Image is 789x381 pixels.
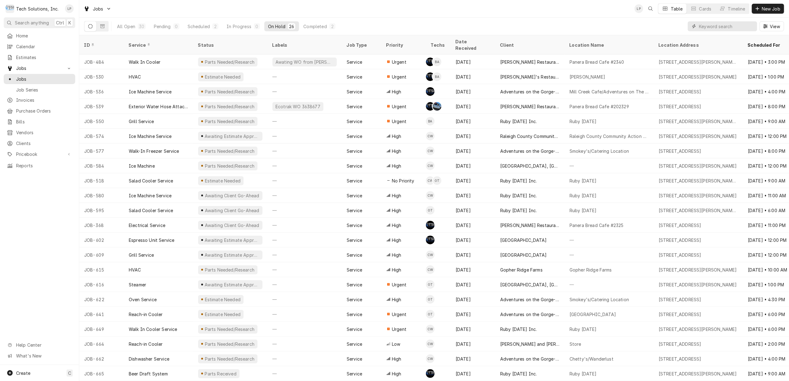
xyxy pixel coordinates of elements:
[570,222,624,229] div: Panera Bread Cafe #2325
[659,237,701,243] div: [STREET_ADDRESS]
[426,295,435,304] div: Otis Tooley's Avatar
[451,143,495,158] div: [DATE]
[129,88,171,95] div: Ice Machine Service
[426,87,435,96] div: SB
[451,277,495,292] div: [DATE]
[204,222,260,229] div: Awaiting Client Go-Ahead
[16,118,72,125] span: Bills
[81,4,114,14] a: Go to Jobs
[129,74,141,80] div: HVAC
[500,88,560,95] div: Adventures on the Gorge-Aramark Destinations
[79,84,124,99] div: JOB-536
[79,158,124,173] div: JOB-584
[433,58,441,66] div: BA
[451,233,495,247] div: [DATE]
[267,143,342,158] div: —
[761,6,782,12] span: New Job
[392,88,401,95] span: High
[426,280,435,289] div: OT
[93,6,103,12] span: Jobs
[392,252,401,258] span: High
[79,262,124,277] div: JOB-615
[659,42,737,48] div: Location Address
[4,85,75,95] a: Job Series
[500,74,560,80] div: [PERSON_NAME]'s Restaurants, LLC
[4,138,75,148] a: Clients
[456,38,489,51] div: Date Received
[347,118,362,125] div: Service
[16,65,63,71] span: Jobs
[426,191,435,200] div: CW
[79,292,124,307] div: JOB-622
[500,163,560,169] div: [GEOGRAPHIC_DATA], [GEOGRAPHIC_DATA]
[426,206,435,215] div: OT
[267,203,342,218] div: —
[204,74,241,80] div: Estimate Needed
[255,23,259,30] div: 0
[426,147,435,155] div: CW
[347,207,362,214] div: Service
[426,236,435,244] div: Austin Fox's Avatar
[659,133,737,139] div: [STREET_ADDRESS][PERSON_NAME]
[267,158,342,173] div: —
[500,118,537,125] div: Ruby [DATE] Inc.
[500,237,547,243] div: [GEOGRAPHIC_DATA]
[6,4,14,13] div: Tech Solutions, Inc.'s Avatar
[451,84,495,99] div: [DATE]
[4,117,75,127] a: Bills
[392,118,406,125] span: Urgent
[426,161,435,170] div: Coleton Wallace's Avatar
[129,133,171,139] div: Ice Machine Service
[392,74,406,80] span: Urgent
[4,95,75,105] a: Invoices
[500,192,537,199] div: Ruby [DATE] Inc.
[570,118,597,125] div: Ruby [DATE]
[347,267,362,273] div: Service
[659,252,701,258] div: [STREET_ADDRESS]
[267,129,342,143] div: —
[4,127,75,138] a: Vendors
[79,233,124,247] div: JOB-602
[267,218,342,233] div: —
[392,281,406,288] span: Urgent
[769,23,781,30] span: View
[699,6,712,12] div: Cards
[451,54,495,69] div: [DATE]
[500,133,560,139] div: Raleigh County Community Action Association
[500,222,560,229] div: [PERSON_NAME] Restaurant Group
[451,203,495,218] div: [DATE]
[347,281,362,288] div: Service
[671,6,683,12] div: Table
[659,148,701,154] div: [STREET_ADDRESS]
[392,267,401,273] span: High
[426,191,435,200] div: Coleton Wallace's Avatar
[433,58,441,66] div: Brian Alexander's Avatar
[565,247,654,262] div: —
[431,42,446,48] div: Techs
[347,148,362,154] div: Service
[204,133,260,139] div: Awaiting Estimate Approval
[760,21,784,31] button: View
[426,102,435,111] div: Austin Fox's Avatar
[4,63,75,73] a: Go to Jobs
[4,351,75,361] a: Go to What's New
[267,84,342,99] div: —
[204,237,260,243] div: Awaiting Estimate Approval
[392,133,401,139] span: High
[347,59,362,65] div: Service
[570,267,612,273] div: Gopher Ridge Farms
[500,267,543,273] div: Gopher Ridge Farms
[16,140,72,147] span: Clients
[659,163,737,169] div: [STREET_ADDRESS][PERSON_NAME]
[204,178,241,184] div: Estimate Needed
[16,54,72,61] span: Estimates
[84,42,118,48] div: ID
[204,207,260,214] div: Awaiting Client Go-Ahead
[426,176,435,185] div: Coleton Wallace's Avatar
[433,176,441,185] div: OT
[188,23,210,30] div: Scheduled
[659,207,738,214] div: [STREET_ADDRESS][PERSON_NAME][PERSON_NAME]
[129,237,174,243] div: Espresso Unit Service
[204,281,260,288] div: Awaiting Estimate Approval
[426,265,435,274] div: Coleton Wallace's Avatar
